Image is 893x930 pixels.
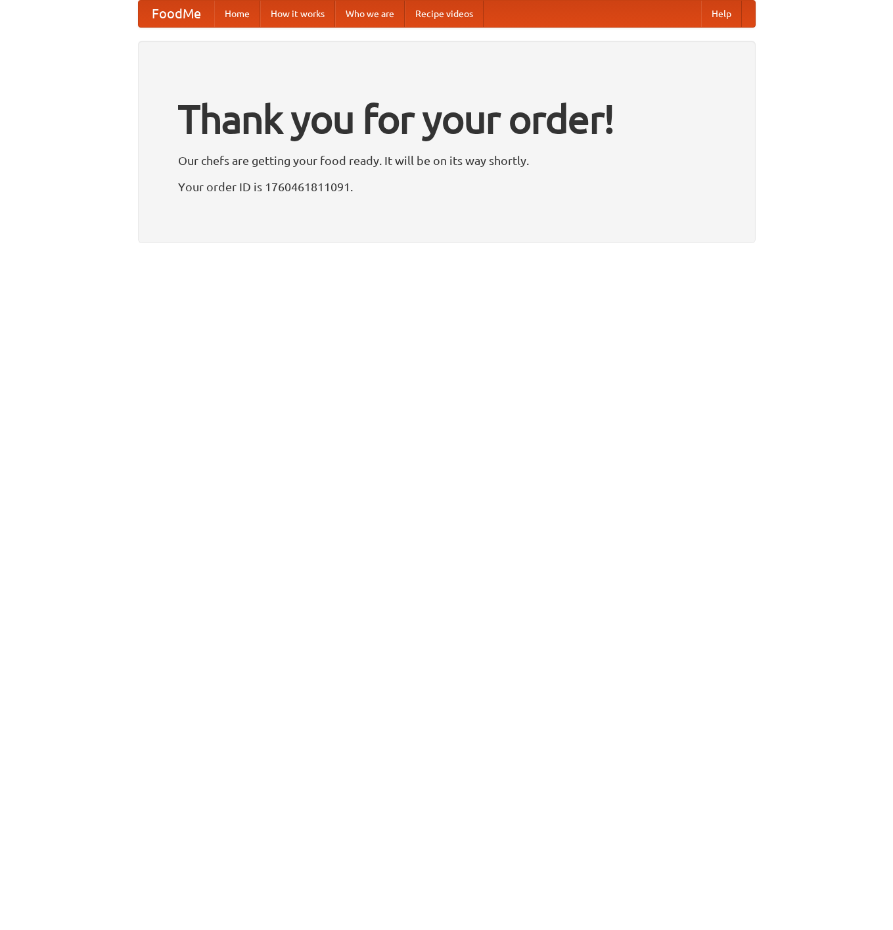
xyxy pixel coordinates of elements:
a: How it works [260,1,335,27]
a: Who we are [335,1,405,27]
p: Your order ID is 1760461811091. [178,177,716,197]
a: Home [214,1,260,27]
h1: Thank you for your order! [178,87,716,151]
a: Help [701,1,742,27]
a: FoodMe [139,1,214,27]
p: Our chefs are getting your food ready. It will be on its way shortly. [178,151,716,170]
a: Recipe videos [405,1,484,27]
